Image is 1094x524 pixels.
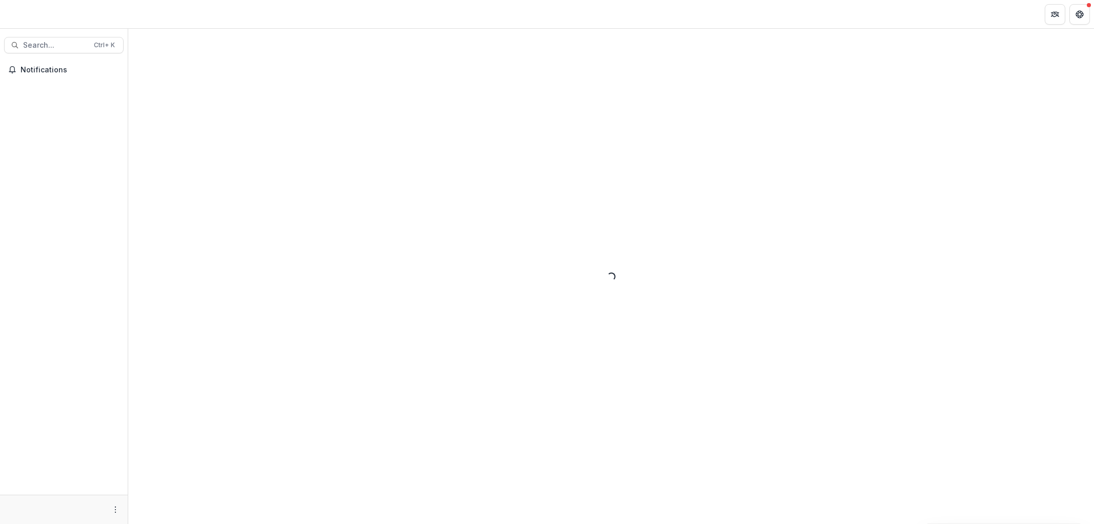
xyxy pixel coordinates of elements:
button: More [109,503,122,516]
button: Partners [1045,4,1065,25]
div: Ctrl + K [92,40,117,51]
span: Search... [23,41,88,50]
button: Notifications [4,62,124,78]
button: Search... [4,37,124,53]
span: Notifications [21,66,120,74]
button: Get Help [1069,4,1090,25]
